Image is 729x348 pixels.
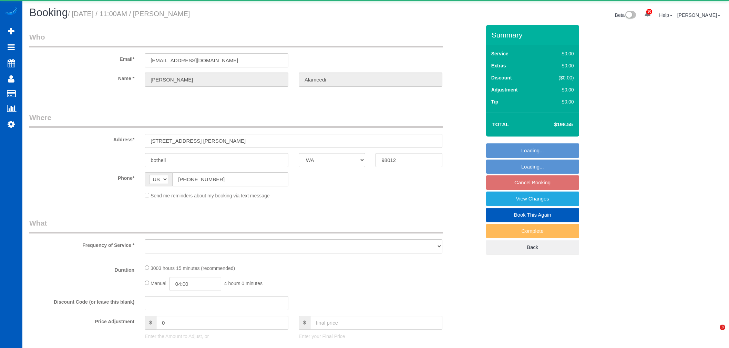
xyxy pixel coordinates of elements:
[24,73,140,82] label: Name *
[4,7,18,17] img: Automaid Logo
[29,112,443,128] legend: Where
[646,9,652,14] span: 30
[641,7,654,22] a: 30
[491,50,509,57] label: Service
[491,98,499,105] label: Tip
[491,62,506,69] label: Extras
[24,53,140,63] label: Email*
[24,264,140,273] label: Duration
[625,11,636,20] img: New interface
[299,73,442,87] input: Last Name*
[544,86,574,93] div: $0.00
[659,12,672,18] a: Help
[486,240,579,254] a: Back
[151,281,166,286] span: Manual
[492,121,509,127] strong: Total
[29,32,443,47] legend: Who
[24,172,140,182] label: Phone*
[544,74,574,81] div: ($0.00)
[145,333,288,340] p: Enter the Amount to Adjust, or
[491,86,518,93] label: Adjustment
[299,333,442,340] p: Enter your Final Price
[172,172,288,186] input: Phone*
[224,281,263,286] span: 4 hours 0 minutes
[145,153,288,167] input: City*
[145,316,156,330] span: $
[491,74,512,81] label: Discount
[24,239,140,249] label: Frequency of Service *
[706,325,722,341] iframe: Intercom live chat
[151,193,270,198] span: Send me reminders about my booking via text message
[299,316,310,330] span: $
[544,98,574,105] div: $0.00
[151,265,235,271] span: 3003 hours 15 minutes (recommended)
[486,208,579,222] a: Book This Again
[533,122,573,128] h4: $198.55
[376,153,442,167] input: Zip Code*
[24,134,140,143] label: Address*
[544,62,574,69] div: $0.00
[29,7,68,19] span: Booking
[68,10,190,18] small: / [DATE] / 11:00AM / [PERSON_NAME]
[145,53,288,67] input: Email*
[544,50,574,57] div: $0.00
[29,218,443,233] legend: What
[310,316,442,330] input: final price
[24,296,140,305] label: Discount Code (or leave this blank)
[677,12,720,18] a: [PERSON_NAME]
[492,31,576,39] h3: Summary
[24,316,140,325] label: Price Adjustment
[615,12,636,18] a: Beta
[486,192,579,206] a: View Changes
[720,325,725,330] span: 3
[145,73,288,87] input: First Name*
